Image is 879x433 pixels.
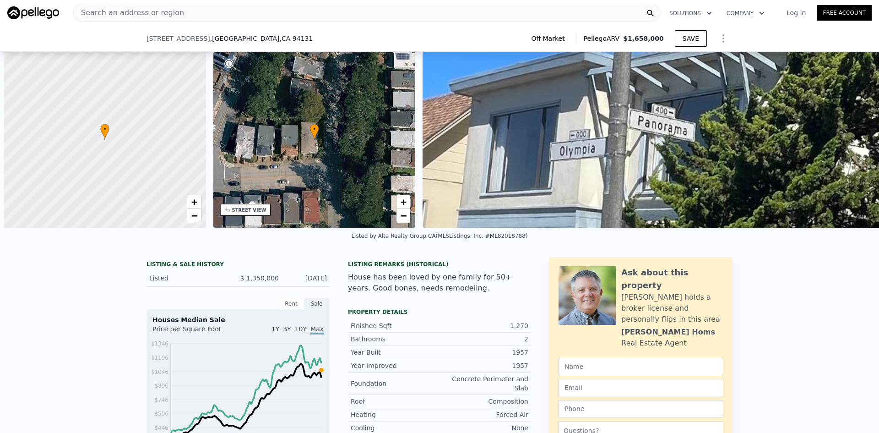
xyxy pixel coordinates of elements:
[279,35,313,42] span: , CA 94131
[439,397,528,406] div: Composition
[559,379,723,396] input: Email
[439,348,528,357] div: 1957
[187,195,201,209] a: Zoom in
[146,34,210,43] span: [STREET_ADDRESS]
[439,410,528,419] div: Forced Air
[286,274,327,283] div: [DATE]
[351,379,439,388] div: Foundation
[351,321,439,330] div: Finished Sqft
[295,325,307,333] span: 10Y
[439,374,528,393] div: Concrete Perimeter and Slab
[154,411,168,417] tspan: $596
[151,340,168,347] tspan: $1346
[187,209,201,223] a: Zoom out
[310,125,319,133] span: •
[149,274,231,283] div: Listed
[100,125,109,133] span: •
[396,209,410,223] a: Zoom out
[351,334,439,344] div: Bathrooms
[401,196,407,208] span: +
[191,210,197,221] span: −
[191,196,197,208] span: +
[351,397,439,406] div: Roof
[210,34,313,43] span: , [GEOGRAPHIC_DATA]
[310,325,324,334] span: Max
[351,410,439,419] div: Heating
[621,327,715,338] div: [PERSON_NAME] Homs
[348,272,531,294] div: House has been loved by one family for 50+ years. Good bones, needs remodeling.
[714,29,732,48] button: Show Options
[151,369,168,375] tspan: $1046
[531,34,568,43] span: Off Market
[662,5,719,22] button: Solutions
[584,34,624,43] span: Pellego ARV
[283,325,291,333] span: 3Y
[401,210,407,221] span: −
[351,361,439,370] div: Year Improved
[817,5,872,21] a: Free Account
[559,358,723,375] input: Name
[439,321,528,330] div: 1,270
[351,233,527,239] div: Listed by Alta Realty Group CA (MLSListings, Inc. #ML82018788)
[310,124,319,140] div: •
[621,292,723,325] div: [PERSON_NAME] holds a broker license and personally flips in this area
[152,315,324,324] div: Houses Median Sale
[621,266,723,292] div: Ask about this property
[304,298,330,310] div: Sale
[675,30,707,47] button: SAVE
[396,195,410,209] a: Zoom in
[7,6,59,19] img: Pellego
[351,348,439,357] div: Year Built
[232,207,266,214] div: STREET VIEW
[146,261,330,270] div: LISTING & SALE HISTORY
[152,324,238,339] div: Price per Square Foot
[154,397,168,403] tspan: $746
[154,383,168,389] tspan: $896
[74,7,184,18] span: Search an address or region
[439,334,528,344] div: 2
[271,325,279,333] span: 1Y
[776,8,817,17] a: Log In
[559,400,723,417] input: Phone
[621,338,687,349] div: Real Estate Agent
[278,298,304,310] div: Rent
[100,124,109,140] div: •
[439,361,528,370] div: 1957
[719,5,772,22] button: Company
[348,261,531,268] div: Listing Remarks (Historical)
[151,355,168,361] tspan: $1196
[348,308,531,316] div: Property details
[154,425,168,431] tspan: $446
[623,35,664,42] span: $1,658,000
[351,423,439,433] div: Cooling
[240,274,279,282] span: $ 1,350,000
[439,423,528,433] div: None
